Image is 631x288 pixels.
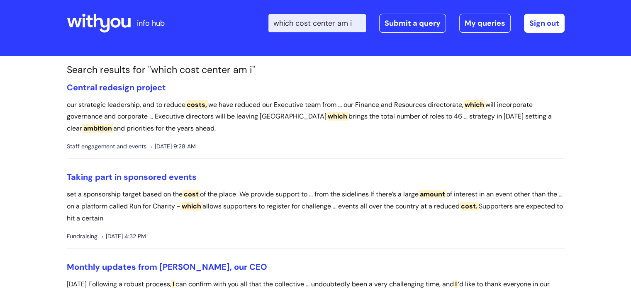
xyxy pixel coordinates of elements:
[183,190,200,198] span: cost
[67,231,97,242] span: Fundraising
[268,14,565,33] div: | -
[67,141,146,152] span: Staff engagement and events
[460,202,479,211] span: cost.
[419,190,446,198] span: amount
[326,112,348,121] span: which
[459,14,511,33] a: My queries
[82,124,113,133] span: ambition
[67,261,267,272] a: Monthly updates from [PERSON_NAME], our CEO
[268,14,366,32] input: Search
[67,82,166,93] a: Central redesign project
[151,141,196,152] span: [DATE] 9:28 AM
[102,231,146,242] span: [DATE] 4:32 PM
[67,99,565,135] p: our strategic leadership, and to reduce we have reduced our Executive team from ... our Finance a...
[463,100,485,109] span: which
[67,64,565,76] h1: Search results for "which cost center am i"
[137,17,165,30] p: info hub
[379,14,446,33] a: Submit a query
[180,202,202,211] span: which
[524,14,565,33] a: Sign out
[67,172,197,182] a: Taking part in sponsored events
[67,189,565,224] p: set a sponsorship target based on the of the place We provide support to ... from the sidelines I...
[185,100,208,109] span: costs,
